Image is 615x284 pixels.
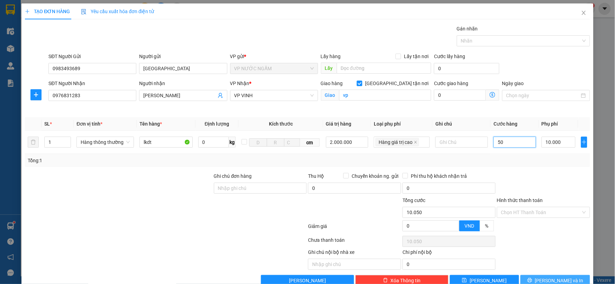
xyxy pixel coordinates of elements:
[403,198,425,203] span: Tổng cước
[497,198,543,203] label: Hình thức thanh toán
[139,53,227,60] div: Người gửi
[434,81,468,86] label: Cước giao hàng
[435,137,488,148] input: Ghi Chú
[205,121,229,127] span: Định lượng
[48,80,136,87] div: SĐT Người Nhận
[229,137,236,148] span: kg
[434,54,465,59] label: Cước lấy hàng
[581,10,587,16] span: close
[214,173,252,179] label: Ghi chú đơn hàng
[376,138,419,146] span: Hàng giá trị cao
[284,138,300,147] input: C
[308,173,324,179] span: Thu Hộ
[81,9,154,14] span: Yêu cầu xuất hóa đơn điện tử
[408,172,470,180] span: Phí thu hộ khách nhận trả
[403,248,496,259] div: Chi phí nội bộ
[321,63,337,74] span: Lấy
[300,138,320,147] span: cm
[434,63,499,74] input: Cước lấy hàng
[542,121,558,127] span: Phụ phí
[362,80,431,87] span: [GEOGRAPHIC_DATA] tận nơi
[230,53,318,60] div: VP gửi
[139,121,162,127] span: Tên hàng
[307,236,402,248] div: Chưa thanh toán
[269,121,293,127] span: Kích thước
[490,92,495,98] span: dollar-circle
[218,93,223,98] span: user-add
[308,259,401,270] input: Nhập ghi chú
[326,137,369,148] input: 0
[574,3,594,23] button: Close
[383,278,388,283] span: delete
[28,137,39,148] button: delete
[581,139,587,145] span: plus
[321,81,343,86] span: Giao hàng
[267,138,284,147] input: R
[25,9,70,14] span: TẠO ĐƠN HÀNG
[139,80,227,87] div: Người nhận
[434,90,486,101] input: Cước giao hàng
[457,26,478,31] label: Gán nhãn
[81,137,130,147] span: Hàng thông thường
[28,157,237,164] div: Tổng: 1
[44,121,50,127] span: SL
[433,117,491,131] th: Ghi chú
[326,121,352,127] span: Giá trị hàng
[249,138,267,147] input: D
[465,223,474,229] span: VND
[307,222,402,235] div: Giảm giá
[214,183,307,194] input: Ghi chú đơn hàng
[81,9,87,15] img: icon
[339,90,432,101] input: Giao tận nơi
[527,278,532,283] span: printer
[308,248,401,259] div: Ghi chú nội bộ nhà xe
[321,54,341,59] span: Lấy hàng
[502,81,524,86] label: Ngày giao
[485,223,489,229] span: %
[581,137,587,148] button: plus
[462,278,467,283] span: save
[234,63,314,74] span: VP NƯỚC NGẦM
[30,89,42,100] button: plus
[414,140,417,145] span: close
[31,92,41,98] span: plus
[321,90,339,101] span: Giao
[349,172,401,180] span: Chuyển khoản ng. gửi
[234,90,314,101] span: VP VINH
[337,63,432,74] input: Dọc đường
[25,9,30,14] span: plus
[48,53,136,60] div: SĐT Người Gửi
[506,92,580,99] input: Ngày giao
[379,138,413,146] span: Hàng giá trị cao
[371,117,433,131] th: Loại phụ phí
[230,81,250,86] span: VP Nhận
[139,137,192,148] input: VD: Bàn, Ghế
[494,121,517,127] span: Cước hàng
[76,121,102,127] span: Đơn vị tính
[401,53,431,60] span: Lấy tận nơi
